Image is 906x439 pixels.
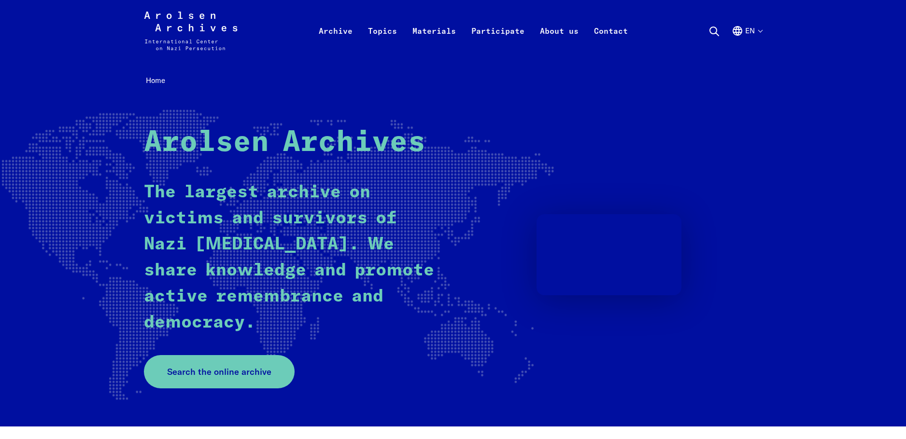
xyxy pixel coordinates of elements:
span: Home [146,76,165,85]
nav: Primary [311,12,636,50]
p: The largest archive on victims and survivors of Nazi [MEDICAL_DATA]. We share knowledge and promo... [144,179,436,336]
a: Participate [464,23,532,62]
nav: Breadcrumb [144,73,762,88]
a: Search the online archive [144,355,295,388]
span: Search the online archive [167,365,271,378]
strong: Arolsen Archives [144,128,425,157]
a: Archive [311,23,360,62]
a: Contact [586,23,636,62]
a: Materials [405,23,464,62]
a: About us [532,23,586,62]
a: Topics [360,23,405,62]
button: English, language selection [732,25,762,60]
